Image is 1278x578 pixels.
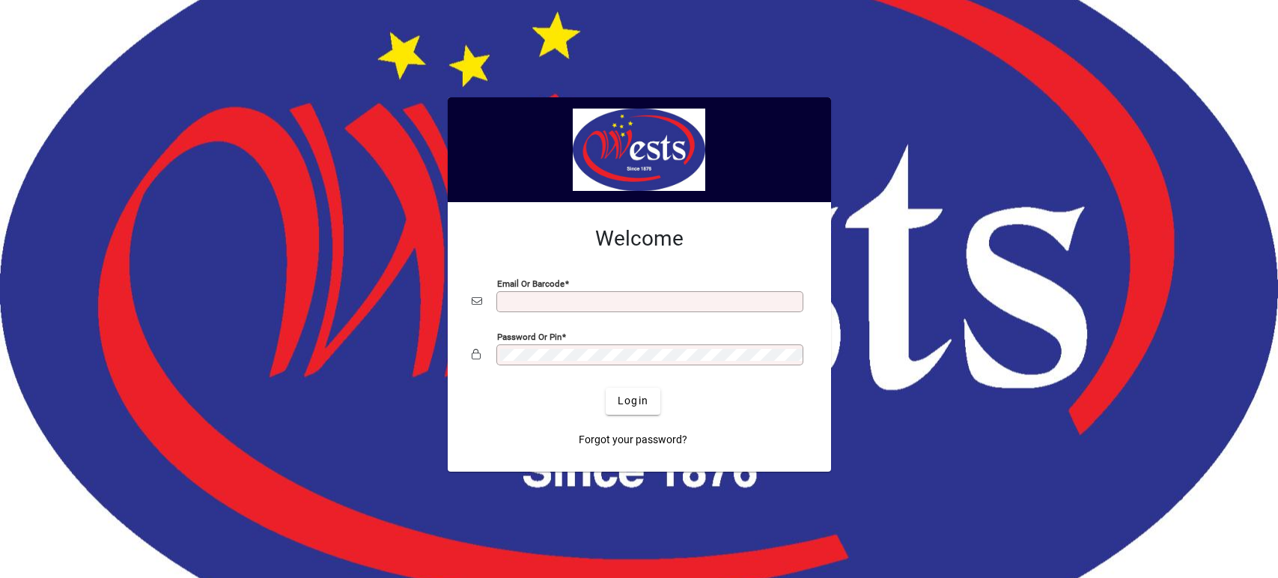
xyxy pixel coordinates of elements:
[472,226,807,252] h2: Welcome
[618,393,648,409] span: Login
[606,388,660,415] button: Login
[573,427,693,454] a: Forgot your password?
[497,331,562,341] mat-label: Password or Pin
[579,432,687,448] span: Forgot your password?
[497,278,565,288] mat-label: Email or Barcode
